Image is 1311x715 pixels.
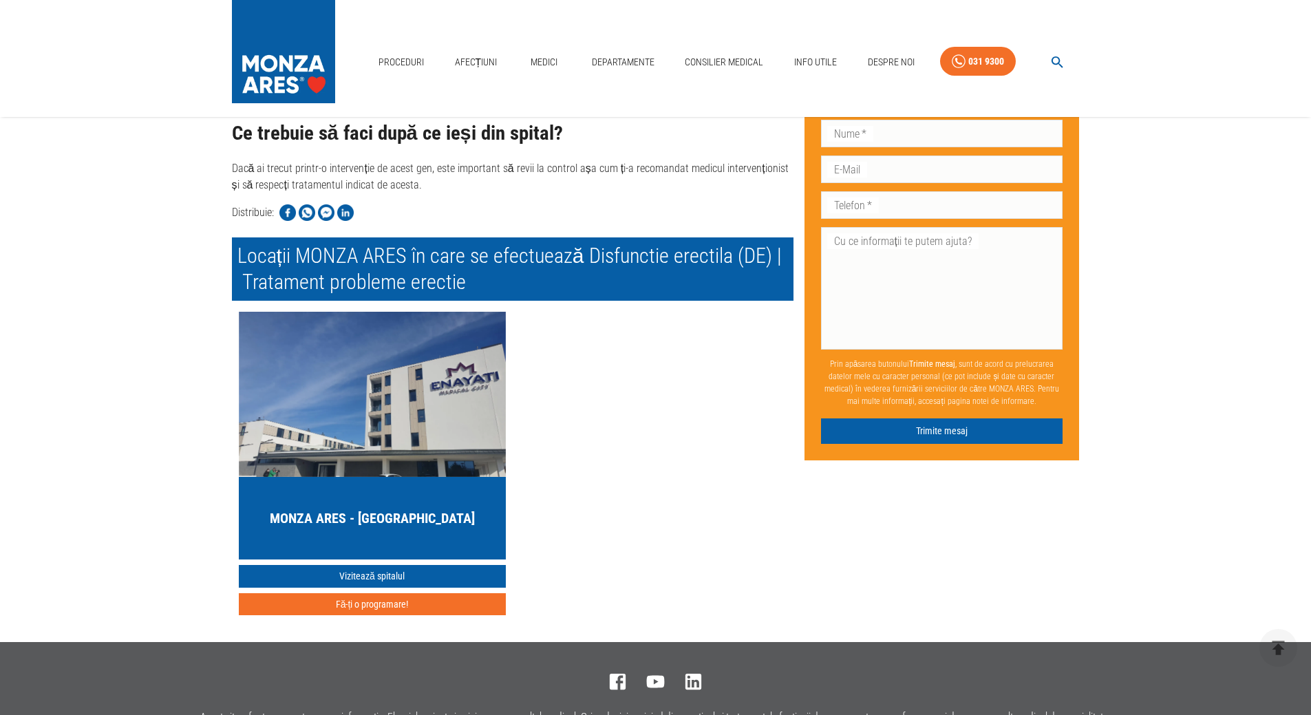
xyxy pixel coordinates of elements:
[909,359,955,369] b: Trimite mesaj
[239,312,506,559] a: MONZA ARES - [GEOGRAPHIC_DATA]
[449,48,503,76] a: Afecțiuni
[299,204,315,221] img: Share on WhatsApp
[789,48,842,76] a: Info Utile
[821,352,1063,413] p: Prin apăsarea butonului , sunt de acord cu prelucrarea datelor mele cu caracter personal (ce pot ...
[679,48,769,76] a: Consilier Medical
[522,48,566,76] a: Medici
[968,53,1004,70] div: 031 9300
[1259,629,1297,667] button: delete
[270,509,475,528] h5: MONZA ARES - [GEOGRAPHIC_DATA]
[821,418,1063,444] button: Trimite mesaj
[337,204,354,221] img: Share on LinkedIn
[586,48,660,76] a: Departamente
[239,312,506,477] img: MONZA ARES Bucuresti
[318,204,334,221] img: Share on Facebook Messenger
[239,593,506,616] button: Fă-ți o programare!
[862,48,920,76] a: Despre Noi
[232,237,793,301] h2: Locații MONZA ARES în care se efectuează Disfunctie erectila (DE) | Tratament probleme erectie
[279,204,296,221] img: Share on Facebook
[232,122,793,145] h2: Ce trebuie să faci după ce ieși din spital?
[232,160,793,193] p: Dacă ai trecut printr-o intervenție de acest gen, este important să revii la control așa cum ți-a...
[232,204,274,221] p: Distribuie:
[239,565,506,588] a: Vizitează spitalul
[940,47,1016,76] a: 031 9300
[373,48,429,76] a: Proceduri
